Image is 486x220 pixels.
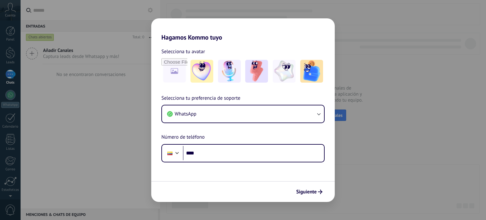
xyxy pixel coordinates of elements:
[151,18,335,41] h2: Hagamos Kommo tuyo
[245,60,268,83] img: -3.jpeg
[162,105,324,123] button: WhatsApp
[190,60,213,83] img: -1.jpeg
[218,60,241,83] img: -2.jpeg
[300,60,323,83] img: -5.jpeg
[296,190,317,194] span: Siguiente
[161,47,205,56] span: Selecciona tu avatar
[175,111,196,117] span: WhatsApp
[161,133,205,141] span: Número de teléfono
[273,60,296,83] img: -4.jpeg
[164,147,176,160] div: Ecuador: + 593
[161,94,240,103] span: Selecciona tu preferencia de soporte
[293,186,325,197] button: Siguiente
